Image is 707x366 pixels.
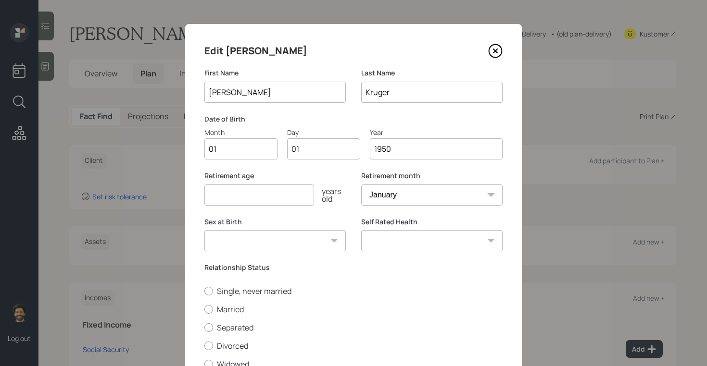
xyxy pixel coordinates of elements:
[204,322,503,333] label: Separated
[361,171,503,181] label: Retirement month
[287,127,360,137] div: Day
[204,171,346,181] label: Retirement age
[314,187,346,203] div: years old
[204,263,503,272] label: Relationship Status
[204,114,503,124] label: Date of Birth
[204,43,307,59] h4: Edit [PERSON_NAME]
[204,138,278,159] input: Month
[204,217,346,227] label: Sex at Birth
[361,217,503,227] label: Self Rated Health
[361,68,503,78] label: Last Name
[204,68,346,78] label: First Name
[204,304,503,315] label: Married
[204,286,503,296] label: Single, never married
[370,138,503,159] input: Year
[204,341,503,351] label: Divorced
[287,138,360,159] input: Day
[370,127,503,137] div: Year
[204,127,278,137] div: Month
